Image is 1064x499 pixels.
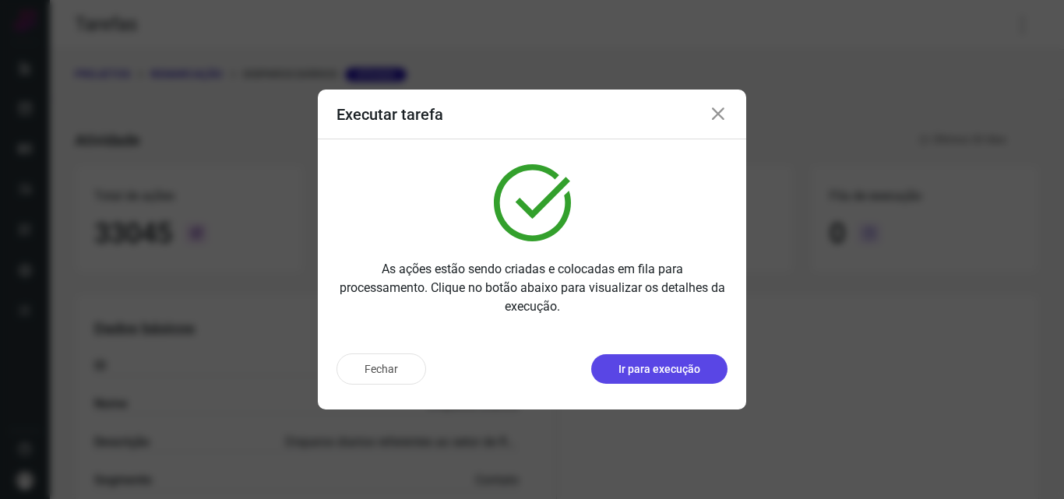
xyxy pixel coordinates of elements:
img: verified.svg [494,164,571,241]
p: Ir para execução [618,361,700,378]
button: Ir para execução [591,354,728,384]
p: As ações estão sendo criadas e colocadas em fila para processamento. Clique no botão abaixo para ... [336,260,728,316]
h3: Executar tarefa [336,105,443,124]
button: Fechar [336,353,426,385]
